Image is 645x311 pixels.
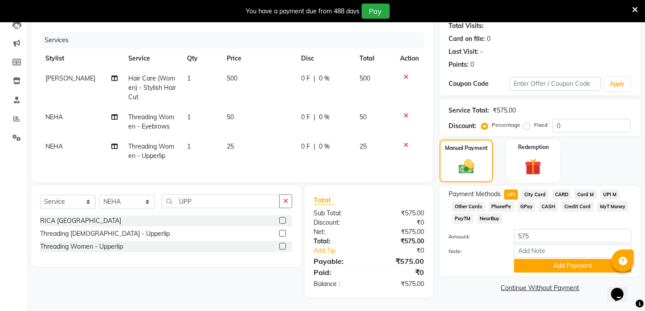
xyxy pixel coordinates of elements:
th: Disc [296,48,355,69]
span: 0 F [302,142,310,151]
div: ₹575.00 [369,237,431,246]
th: Action [395,48,424,69]
span: PayTM [452,214,474,224]
div: Total Visits: [449,21,484,31]
span: Credit Card [562,202,594,212]
span: 0 % [319,74,330,83]
div: Threading [DEMOGRAPHIC_DATA] - Upperlip [40,229,170,238]
span: CARD [552,190,572,200]
div: ₹575.00 [369,279,431,289]
th: Qty [182,48,221,69]
th: Total [354,48,395,69]
div: Coupon Code [449,79,510,89]
label: Manual Payment [445,144,488,152]
div: ₹575.00 [493,106,516,115]
span: 1 [187,142,191,150]
img: _gift.svg [520,157,547,177]
span: 0 % [319,142,330,151]
button: Pay [362,4,390,19]
span: 1 [187,74,191,82]
div: Discount: [307,218,369,227]
span: Total [314,195,334,205]
div: Total: [307,237,369,246]
a: Continue Without Payment [441,283,639,293]
div: Payable: [307,256,369,267]
label: Redemption [518,143,549,151]
img: _cash.svg [454,158,479,176]
span: NearBuy [477,214,502,224]
span: Payment Methods [449,190,501,199]
div: Net: [307,227,369,237]
div: Threading Women - Upperlip [40,242,123,251]
span: [PERSON_NAME] [45,74,95,82]
button: Add Payment [514,259,632,273]
span: 25 [359,142,367,150]
span: | [314,74,316,83]
span: 0 F [302,74,310,83]
div: Card on file: [449,34,485,44]
span: 50 [227,113,234,121]
span: GPay [518,202,536,212]
span: UPI M [600,190,620,200]
span: 0 % [319,113,330,122]
div: - [480,47,483,57]
span: MyT Money [597,202,629,212]
div: You have a payment due from 488 days [246,7,360,16]
div: Points: [449,60,469,69]
div: RICA [GEOGRAPHIC_DATA] [40,216,121,226]
input: Search or Scan [162,194,280,208]
span: Hair Care (Women) - Stylish Hair Cut [128,74,176,101]
div: Service Total: [449,106,489,115]
div: ₹575.00 [369,256,431,267]
span: Threading Women - Upperlip [128,142,174,160]
span: | [314,142,316,151]
span: NEHA [45,142,63,150]
span: Threading Women - Eyebrows [128,113,174,130]
div: ₹0 [369,218,431,227]
div: Sub Total: [307,209,369,218]
label: Note: [442,247,507,255]
th: Stylist [40,48,123,69]
div: Paid: [307,267,369,278]
input: Amount [514,229,632,243]
div: Discount: [449,121,476,131]
span: 50 [359,113,367,121]
th: Price [221,48,296,69]
span: NEHA [45,113,63,121]
a: Add Tip [307,246,379,255]
div: ₹0 [379,246,431,255]
span: 500 [359,74,370,82]
input: Enter Offer / Coupon Code [510,77,601,91]
div: Balance : [307,279,369,289]
span: 25 [227,142,234,150]
span: 500 [227,74,237,82]
span: CASH [539,202,558,212]
span: 1 [187,113,191,121]
span: | [314,113,316,122]
span: Other Cards [452,202,485,212]
div: ₹575.00 [369,209,431,218]
iframe: chat widget [608,275,636,302]
span: PhonePe [489,202,514,212]
div: Last Visit: [449,47,478,57]
div: ₹0 [369,267,431,278]
th: Service [123,48,182,69]
span: 0 F [302,113,310,122]
span: Card M [575,190,597,200]
span: UPI [504,190,518,200]
div: ₹575.00 [369,227,431,237]
button: Apply [604,77,630,91]
label: Amount: [442,233,507,241]
label: Fixed [534,121,547,129]
div: 0 [470,60,474,69]
input: Add Note [514,244,632,258]
div: 0 [487,34,490,44]
label: Percentage [492,121,520,129]
span: City Card [522,190,549,200]
div: Services [41,32,431,48]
